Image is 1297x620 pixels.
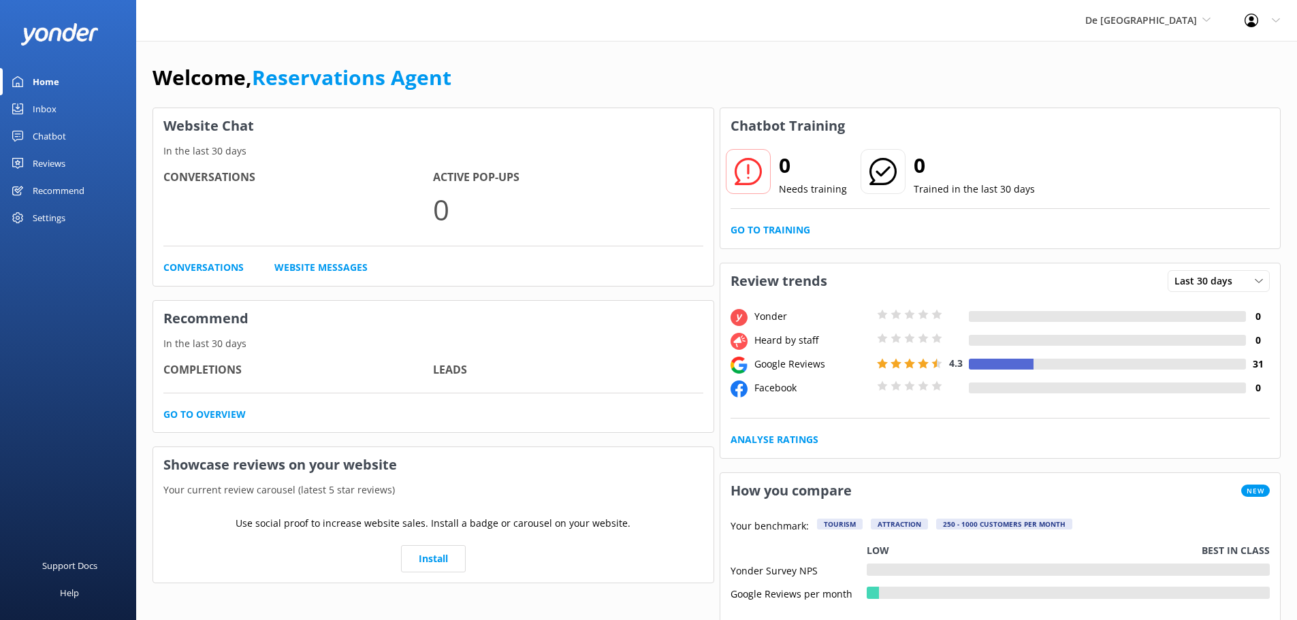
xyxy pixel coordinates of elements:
a: Website Messages [274,260,368,275]
h3: Recommend [153,301,714,336]
h3: Website Chat [153,108,714,144]
p: Best in class [1202,543,1270,558]
h4: 31 [1246,357,1270,372]
h4: 0 [1246,333,1270,348]
div: Inbox [33,95,57,123]
p: Use social proof to increase website sales. Install a badge or carousel on your website. [236,516,630,531]
a: Analyse Ratings [731,432,818,447]
div: Chatbot [33,123,66,150]
p: In the last 30 days [153,336,714,351]
div: Yonder [751,309,874,324]
div: Google Reviews per month [731,587,867,599]
span: De [GEOGRAPHIC_DATA] [1085,14,1197,27]
p: Needs training [779,182,847,197]
div: Yonder Survey NPS [731,564,867,576]
h4: 0 [1246,380,1270,395]
h4: Conversations [163,169,433,186]
h2: 0 [914,149,1035,182]
p: Your current review carousel (latest 5 star reviews) [153,483,714,497]
p: 0 [433,186,703,232]
a: Conversations [163,260,244,275]
h2: 0 [779,149,847,182]
span: Last 30 days [1174,274,1240,289]
h3: How you compare [720,473,862,508]
p: Your benchmark: [731,519,809,535]
h3: Chatbot Training [720,108,855,144]
div: Tourism [817,519,863,529]
h4: 0 [1246,309,1270,324]
div: Help [60,579,79,606]
a: Install [401,545,466,572]
div: Home [33,68,59,95]
span: New [1241,485,1270,497]
h4: Leads [433,361,703,379]
div: Reviews [33,150,65,177]
h4: Active Pop-ups [433,169,703,186]
span: 4.3 [949,357,963,370]
div: Google Reviews [751,357,874,372]
p: Trained in the last 30 days [914,182,1035,197]
div: Settings [33,204,65,231]
a: Go to Training [731,223,810,238]
h3: Review trends [720,263,837,299]
a: Reservations Agent [252,63,451,91]
p: In the last 30 days [153,144,714,159]
div: Support Docs [42,552,97,579]
div: 250 - 1000 customers per month [936,519,1072,529]
a: Go to overview [163,407,246,422]
img: yonder-white-logo.png [20,23,99,46]
h4: Completions [163,361,433,379]
h1: Welcome, [153,61,451,94]
div: Facebook [751,380,874,395]
p: Low [867,543,889,558]
div: Heard by staff [751,333,874,348]
div: Attraction [871,519,928,529]
div: Recommend [33,177,84,204]
h3: Showcase reviews on your website [153,447,714,483]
